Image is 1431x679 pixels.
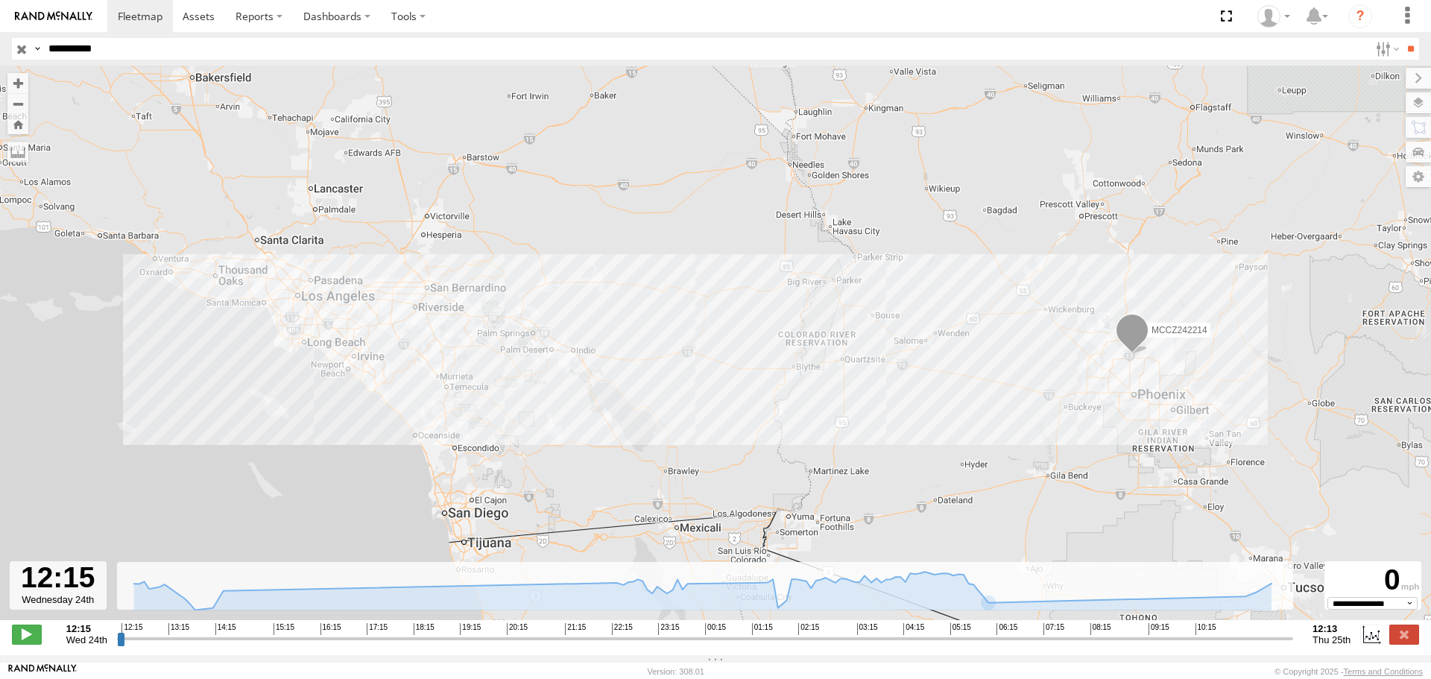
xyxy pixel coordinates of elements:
[1312,634,1351,645] span: Thu 25th Sep 2025
[31,38,43,60] label: Search Query
[1389,625,1419,644] label: Close
[215,623,236,635] span: 14:15
[996,623,1017,635] span: 06:15
[705,623,726,635] span: 00:15
[1152,325,1207,335] span: MCCZ242214
[1195,623,1216,635] span: 10:15
[612,623,633,635] span: 22:15
[168,623,189,635] span: 13:15
[658,623,679,635] span: 23:15
[1043,623,1064,635] span: 07:15
[8,664,77,679] a: Visit our Website
[752,623,773,635] span: 01:15
[507,623,528,635] span: 20:15
[66,634,107,645] span: Wed 24th Sep 2025
[121,623,142,635] span: 12:15
[950,623,971,635] span: 05:15
[460,623,481,635] span: 19:15
[857,623,878,635] span: 03:15
[7,142,28,162] label: Measure
[648,667,704,676] div: Version: 308.01
[1312,623,1351,634] strong: 12:13
[274,623,294,635] span: 15:15
[1274,667,1423,676] div: © Copyright 2025 -
[15,11,92,22] img: rand-logo.svg
[1370,38,1402,60] label: Search Filter Options
[1348,4,1372,28] i: ?
[7,73,28,93] button: Zoom in
[320,623,341,635] span: 16:15
[1090,623,1111,635] span: 08:15
[367,623,388,635] span: 17:15
[903,623,924,635] span: 04:15
[1252,5,1295,28] div: Zulema McIntosch
[1344,667,1423,676] a: Terms and Conditions
[7,114,28,134] button: Zoom Home
[7,93,28,114] button: Zoom out
[798,623,819,635] span: 02:15
[1149,623,1169,635] span: 09:15
[12,625,42,644] label: Play/Stop
[1327,563,1419,597] div: 0
[414,623,435,635] span: 18:15
[1406,166,1431,187] label: Map Settings
[565,623,586,635] span: 21:15
[66,623,107,634] strong: 12:15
